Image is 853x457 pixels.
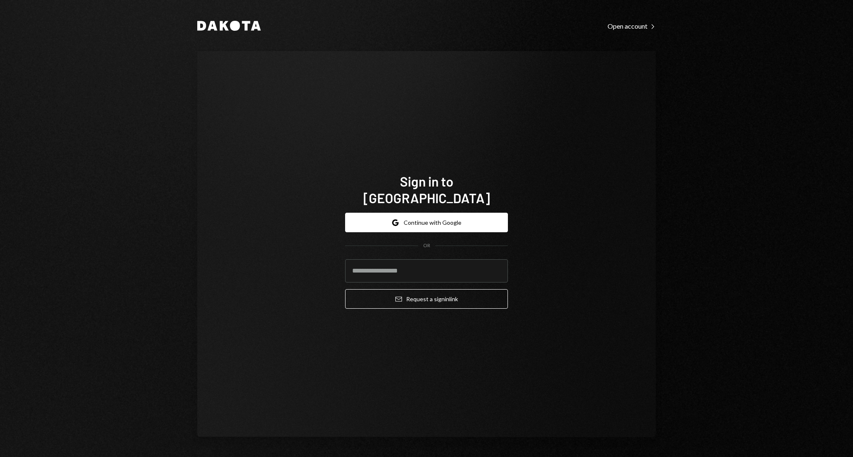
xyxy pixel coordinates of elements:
button: Continue with Google [345,213,508,232]
div: OR [423,242,430,249]
h1: Sign in to [GEOGRAPHIC_DATA] [345,173,508,206]
a: Open account [608,21,656,30]
button: Request a signinlink [345,289,508,309]
div: Open account [608,22,656,30]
